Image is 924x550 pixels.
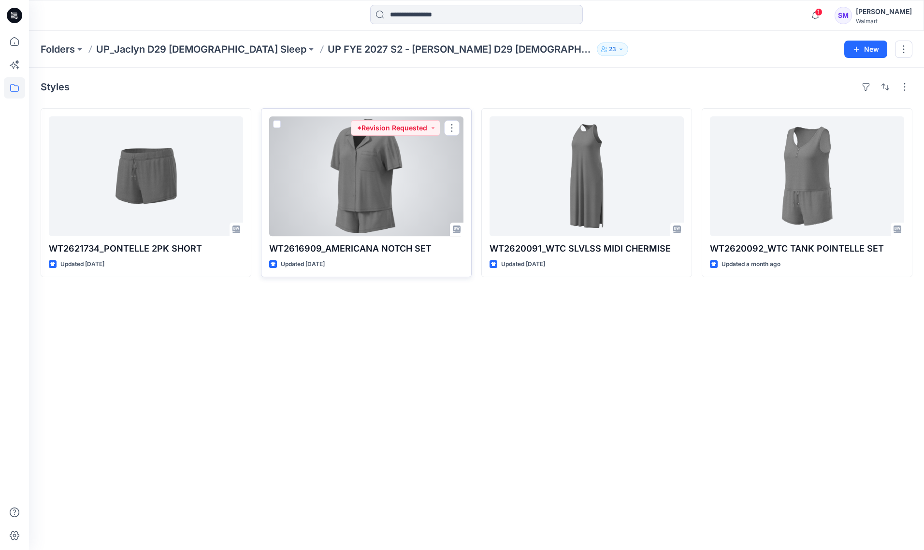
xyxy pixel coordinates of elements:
[41,81,70,93] h4: Styles
[609,44,616,55] p: 23
[281,259,325,269] p: Updated [DATE]
[96,42,306,56] a: UP_Jaclyn D29 [DEMOGRAPHIC_DATA] Sleep
[490,242,684,255] p: WT2620091_WTC SLVLSS MIDI CHERMISE
[269,242,463,255] p: WT2616909_AMERICANA NOTCH SET
[60,259,104,269] p: Updated [DATE]
[49,242,243,255] p: WT2621734_PONTELLE 2PK SHORT
[269,116,463,236] a: WT2616909_AMERICANA NOTCH SET
[41,42,75,56] a: Folders
[815,8,823,16] span: 1
[856,17,912,25] div: Walmart
[710,116,904,236] a: WT2620092_WTC TANK POINTELLE SET
[49,116,243,236] a: WT2621734_PONTELLE 2PK SHORT
[501,259,545,269] p: Updated [DATE]
[722,259,780,269] p: Updated a month ago
[835,7,852,24] div: SM
[490,116,684,236] a: WT2620091_WTC SLVLSS MIDI CHERMISE
[328,42,593,56] p: UP FYE 2027 S2 - [PERSON_NAME] D29 [DEMOGRAPHIC_DATA] Sleepwear
[856,6,912,17] div: [PERSON_NAME]
[844,41,887,58] button: New
[597,42,628,56] button: 23
[710,242,904,255] p: WT2620092_WTC TANK POINTELLE SET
